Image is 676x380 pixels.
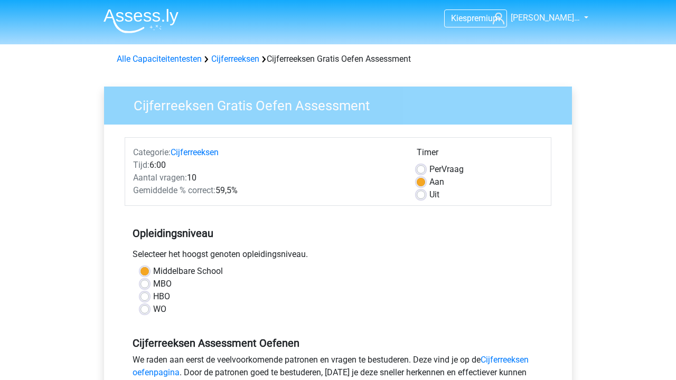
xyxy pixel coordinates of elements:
[125,172,409,184] div: 10
[451,13,467,23] span: Kies
[489,12,581,24] a: [PERSON_NAME]…
[467,13,500,23] span: premium
[417,146,543,163] div: Timer
[133,147,171,157] span: Categorie:
[133,160,149,170] span: Tijd:
[117,54,202,64] a: Alle Capaciteitentesten
[429,176,444,188] label: Aan
[133,337,543,349] h5: Cijferreeksen Assessment Oefenen
[429,163,464,176] label: Vraag
[511,13,580,23] span: [PERSON_NAME]…
[211,54,259,64] a: Cijferreeksen
[125,184,409,197] div: 59,5%
[445,11,506,25] a: Kiespremium
[171,147,219,157] a: Cijferreeksen
[153,290,170,303] label: HBO
[429,188,439,201] label: Uit
[153,265,223,278] label: Middelbare School
[153,303,166,316] label: WO
[429,164,442,174] span: Per
[133,185,215,195] span: Gemiddelde % correct:
[125,248,551,265] div: Selecteer het hoogst genoten opleidingsniveau.
[133,173,187,183] span: Aantal vragen:
[153,278,172,290] label: MBO
[125,159,409,172] div: 6:00
[121,93,564,114] h3: Cijferreeksen Gratis Oefen Assessment
[112,53,564,65] div: Cijferreeksen Gratis Oefen Assessment
[104,8,179,33] img: Assessly
[133,223,543,244] h5: Opleidingsniveau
